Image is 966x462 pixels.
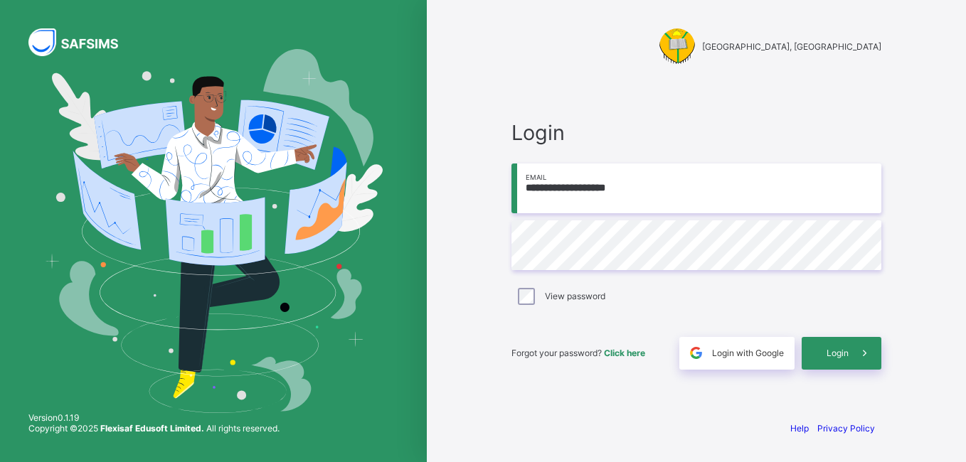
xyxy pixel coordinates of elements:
[100,423,204,434] strong: Flexisaf Edusoft Limited.
[28,423,280,434] span: Copyright © 2025 All rights reserved.
[817,423,875,434] a: Privacy Policy
[688,345,704,361] img: google.396cfc9801f0270233282035f929180a.svg
[44,49,383,413] img: Hero Image
[28,28,135,56] img: SAFSIMS Logo
[511,348,645,358] span: Forgot your password?
[712,348,784,358] span: Login with Google
[511,120,881,145] span: Login
[28,412,280,423] span: Version 0.1.19
[702,41,881,52] span: [GEOGRAPHIC_DATA], [GEOGRAPHIC_DATA]
[545,291,605,301] label: View password
[827,348,849,358] span: Login
[604,348,645,358] a: Click here
[790,423,809,434] a: Help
